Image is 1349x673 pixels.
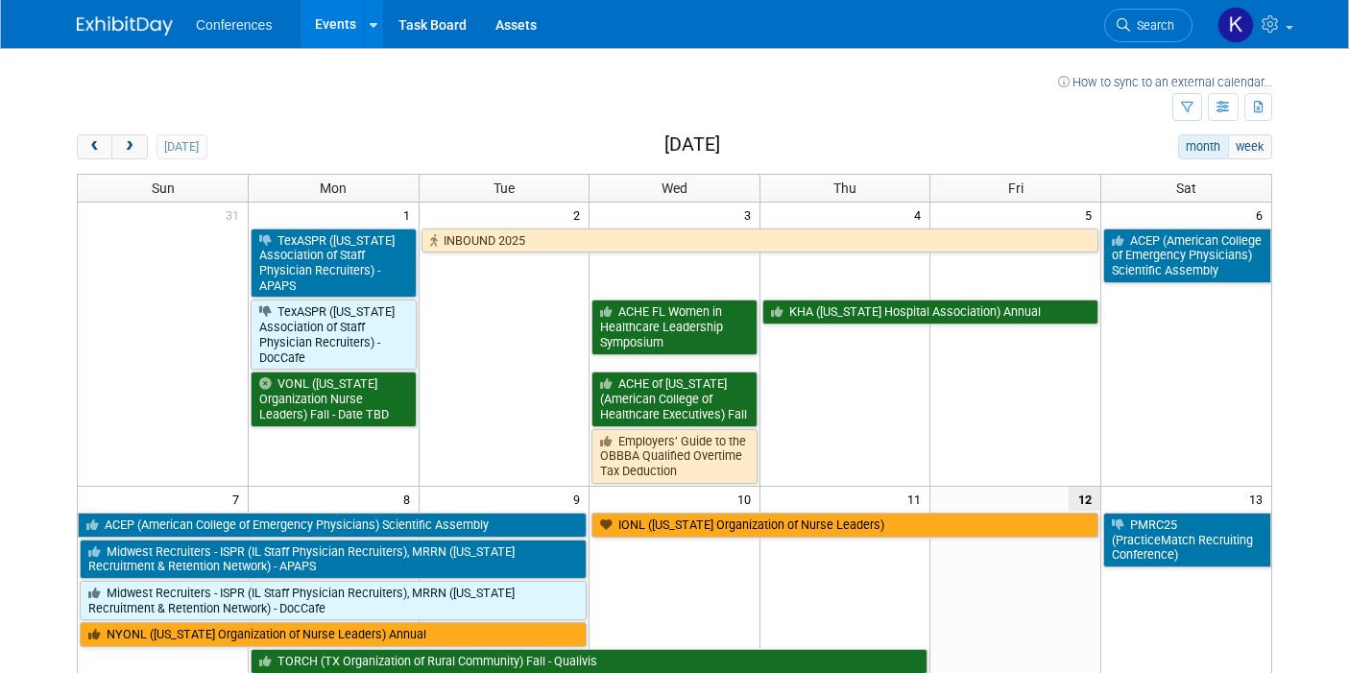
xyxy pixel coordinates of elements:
[80,581,587,620] a: Midwest Recruiters - ISPR (IL Staff Physician Recruiters), MRRN ([US_STATE] Recruitment & Retenti...
[251,300,417,370] a: TexASPR ([US_STATE] Association of Staff Physician Recruiters) - DocCafe
[1058,75,1272,89] a: How to sync to an external calendar...
[157,134,207,159] button: [DATE]
[1103,513,1271,567] a: PMRC25 (PracticeMatch Recruiting Conference)
[1083,203,1100,227] span: 5
[251,228,417,299] a: TexASPR ([US_STATE] Association of Staff Physician Recruiters) - APAPS
[422,228,1098,253] a: INBOUND 2025
[80,622,587,647] a: NYONL ([US_STATE] Organization of Nurse Leaders) Annual
[251,372,417,426] a: VONL ([US_STATE] Organization Nurse Leaders) Fall - Date TBD
[571,487,589,511] span: 9
[591,429,758,484] a: Employers’ Guide to the OBBBA Qualified Overtime Tax Deduction
[662,180,687,196] span: Wed
[664,134,720,156] h2: [DATE]
[912,203,929,227] span: 4
[78,513,587,538] a: ACEP (American College of Emergency Physicians) Scientific Assembly
[77,16,173,36] img: ExhibitDay
[1247,487,1271,511] span: 13
[1130,18,1174,33] span: Search
[111,134,147,159] button: next
[401,203,419,227] span: 1
[735,487,759,511] span: 10
[762,300,1098,324] a: KHA ([US_STATE] Hospital Association) Annual
[152,180,175,196] span: Sun
[1176,180,1196,196] span: Sat
[77,134,112,159] button: prev
[1178,134,1229,159] button: month
[1103,228,1271,283] a: ACEP (American College of Emergency Physicians) Scientific Assembly
[591,372,758,426] a: ACHE of [US_STATE] (American College of Healthcare Executives) Fall
[224,203,248,227] span: 31
[571,203,589,227] span: 2
[1254,203,1271,227] span: 6
[494,180,515,196] span: Tue
[1008,180,1024,196] span: Fri
[196,17,272,33] span: Conferences
[1217,7,1254,43] img: Kelly Parker
[742,203,759,227] span: 3
[80,540,587,579] a: Midwest Recruiters - ISPR (IL Staff Physician Recruiters), MRRN ([US_STATE] Recruitment & Retenti...
[591,300,758,354] a: ACHE FL Women in Healthcare Leadership Symposium
[905,487,929,511] span: 11
[591,513,1098,538] a: IONL ([US_STATE] Organization of Nurse Leaders)
[230,487,248,511] span: 7
[1228,134,1272,159] button: week
[1104,9,1192,42] a: Search
[1069,487,1100,511] span: 12
[401,487,419,511] span: 8
[833,180,856,196] span: Thu
[320,180,347,196] span: Mon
